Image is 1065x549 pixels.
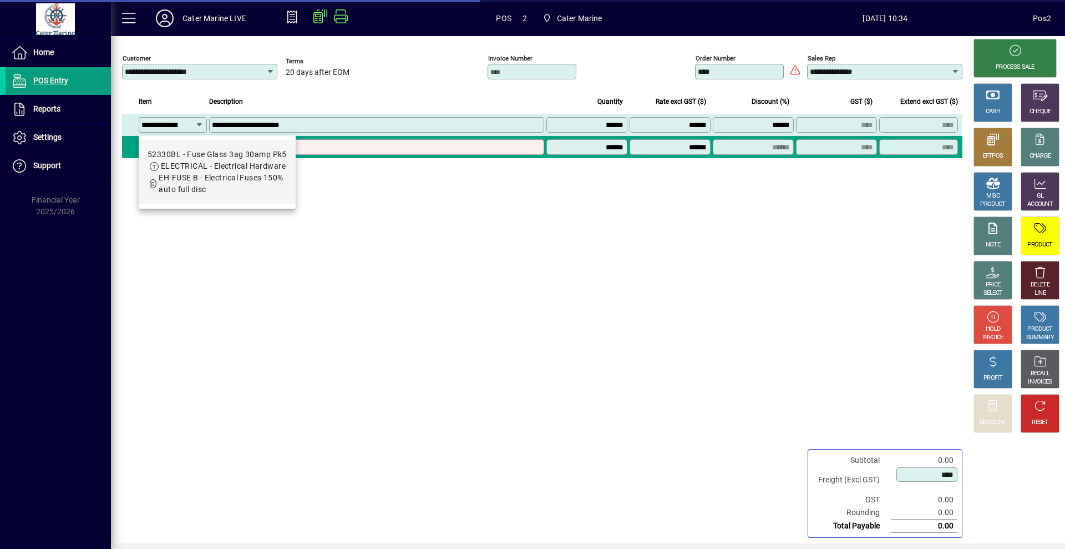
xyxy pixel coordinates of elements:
[752,95,789,108] span: Discount (%)
[1032,419,1048,427] div: RESET
[33,161,61,170] span: Support
[891,520,957,533] td: 0.00
[1029,108,1051,116] div: CHEQUE
[986,281,1001,289] div: PRICE
[139,95,152,108] span: Item
[523,9,527,27] span: 2
[891,454,957,467] td: 0.00
[182,9,246,27] div: Cater Marine LIVE
[891,506,957,520] td: 0.00
[161,162,286,170] span: ELECTRICAL - Electrical Hardware
[488,54,532,62] mat-label: Invoice number
[656,95,706,108] span: Rate excl GST ($)
[286,58,352,65] span: Terms
[33,133,62,142] span: Settings
[983,374,1002,382] div: PROFIT
[6,152,111,180] a: Support
[1027,200,1053,209] div: ACCOUNT
[597,95,623,108] span: Quantity
[983,289,1003,298] div: SELECT
[983,152,1003,160] div: EFTPOS
[813,493,891,506] td: GST
[986,108,1000,116] div: CASH
[538,8,607,28] span: Cater Marine
[557,9,602,27] span: Cater Marine
[1031,370,1050,378] div: RECALL
[986,241,1000,249] div: NOTE
[891,493,957,506] td: 0.00
[1028,378,1052,386] div: INVOICES
[1031,281,1049,289] div: DELETE
[982,334,1003,342] div: INVOICE
[33,48,54,57] span: Home
[696,54,736,62] mat-label: Order number
[996,63,1034,72] div: PROCESS SALE
[850,95,873,108] span: GST ($)
[808,54,835,62] mat-label: Sales rep
[813,454,891,467] td: Subtotal
[1026,334,1054,342] div: SUMMARY
[123,54,151,62] mat-label: Customer
[6,95,111,123] a: Reports
[33,104,60,113] span: Reports
[1027,325,1052,334] div: PRODUCT
[1033,9,1051,27] div: Pos2
[1027,241,1052,249] div: PRODUCT
[1034,289,1046,298] div: LINE
[286,68,349,77] span: 20 days after EOM
[139,140,296,204] mat-option: 52330BL - Fuse Glass 3ag 30amp Pk5
[813,520,891,533] td: Total Payable
[147,8,182,28] button: Profile
[6,124,111,152] a: Settings
[1037,192,1044,200] div: GL
[813,467,891,493] td: Freight (Excl GST)
[1029,152,1051,160] div: CHARGE
[980,200,1005,209] div: PRODUCT
[900,95,958,108] span: Extend excl GST ($)
[209,95,243,108] span: Description
[159,173,283,194] span: EH-FUSE B - Electrical Fuses 150% auto full disc
[33,76,68,85] span: POS Entry
[738,9,1033,27] span: [DATE] 10:34
[986,192,1000,200] div: MISC
[980,419,1006,427] div: DISCOUNT
[148,149,287,160] div: 52330BL - Fuse Glass 3ag 30amp Pk5
[813,506,891,520] td: Rounding
[6,39,111,67] a: Home
[986,325,1000,334] div: HOLD
[496,9,511,27] span: POS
